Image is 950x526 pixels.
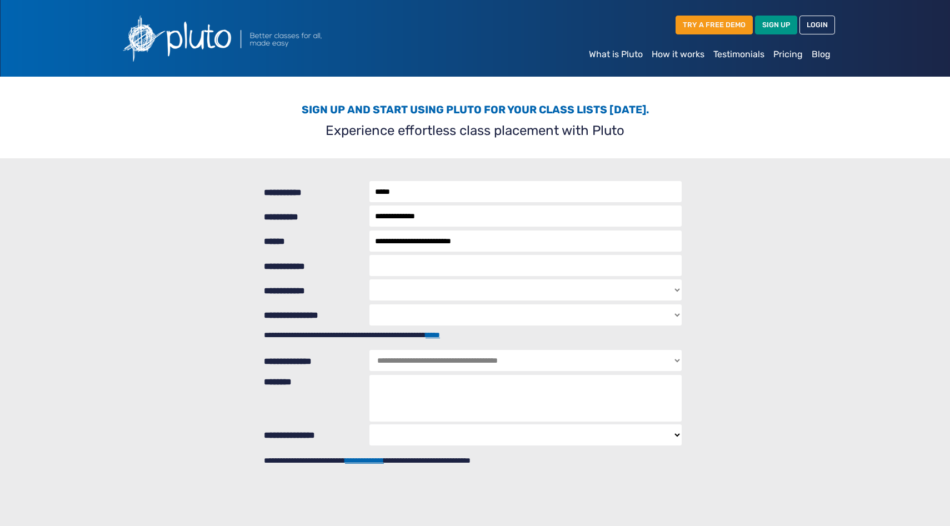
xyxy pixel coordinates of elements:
a: How it works [647,43,709,66]
a: Blog [807,43,835,66]
a: What is Pluto [584,43,647,66]
img: Pluto logo with the text Better classes for all, made easy [115,9,382,68]
p: Experience effortless class placement with Pluto [122,121,828,141]
a: LOGIN [799,16,835,34]
a: Pricing [769,43,807,66]
a: SIGN UP [755,16,797,34]
a: TRY A FREE DEMO [676,16,753,34]
h3: Sign up and start using Pluto for your class lists [DATE]. [122,103,828,116]
a: Testimonials [709,43,769,66]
